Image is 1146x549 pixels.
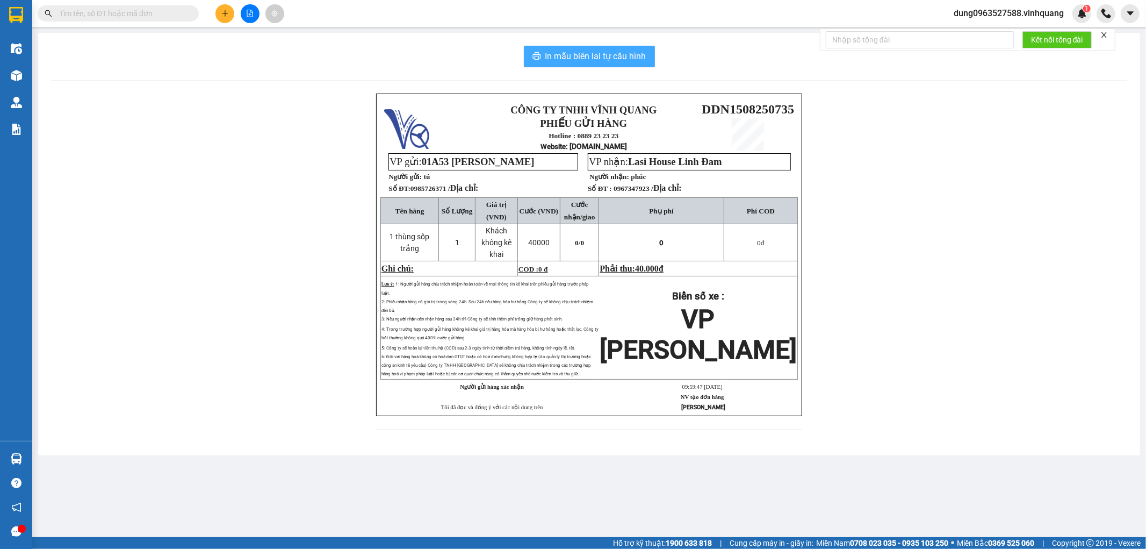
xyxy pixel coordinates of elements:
span: 1 thùng sốp trắng [390,232,430,253]
span: VP nhận: [589,156,722,167]
img: warehouse-icon [11,453,22,465]
strong: Số ĐT : [588,184,612,192]
span: 2: Phiếu nhận hàng có giá trị trong vòng 24h. Sau 24h nếu hàng hóa hư hỏng Công ty sẽ không chịu ... [381,300,593,313]
strong: PHIẾU GỬI HÀNG [16,46,70,69]
img: warehouse-icon [11,97,22,108]
span: Miền Nam [816,537,948,549]
span: plus [221,10,229,17]
button: aim [265,4,284,23]
span: Miền Bắc [957,537,1034,549]
strong: Người nhận: [589,173,629,181]
span: 1 [455,238,459,247]
span: Địa chỉ: [653,183,682,192]
strong: PHIẾU GỬI HÀNG [540,118,628,129]
span: Phí COD [747,207,775,215]
span: 0/ [575,239,584,247]
span: 1 [1085,5,1089,12]
span: Website [540,142,566,151]
span: message [11,526,21,537]
span: | [1042,537,1044,549]
strong: Hotline : 0889 23 23 23 [549,132,618,140]
span: 09:59:47 [DATE] [682,384,723,390]
input: Tìm tên, số ĐT hoặc mã đơn [59,8,186,19]
span: tú [424,173,430,181]
span: Cước (VNĐ) [520,207,559,215]
span: DDN1508250723 [77,62,170,76]
span: VP [PERSON_NAME] [600,304,797,365]
span: Tên hàng [395,207,424,215]
strong: Hotline : 0889 23 23 23 [12,71,73,88]
span: 0967347923 / [614,184,682,192]
strong: 0708 023 035 - 0935 103 250 [850,539,948,547]
img: warehouse-icon [11,43,22,54]
span: 40000 [528,238,550,247]
img: warehouse-icon [11,70,22,81]
span: 0 [581,239,585,247]
span: Số Lượng [442,207,473,215]
span: Phải thu: [600,264,663,273]
img: phone-icon [1101,9,1111,18]
span: dung0963527588.vinhquang [945,6,1072,20]
span: | [720,537,722,549]
span: 40.000 [635,264,659,273]
span: caret-down [1126,9,1135,18]
span: 0 [757,239,761,247]
strong: NV tạo đơn hàng [681,394,724,400]
span: 0 đ [538,265,547,273]
strong: 1900 633 818 [666,539,712,547]
strong: Người gửi: [388,173,422,181]
img: logo-vxr [9,7,23,23]
span: printer [532,52,541,62]
span: Địa chỉ: [450,183,479,192]
img: solution-icon [11,124,22,135]
span: In mẫu biên lai tự cấu hình [545,49,646,63]
button: Kết nối tổng đài [1022,31,1092,48]
span: copyright [1086,539,1094,547]
span: notification [11,502,21,512]
input: Nhập số tổng đài [826,31,1014,48]
span: close [1100,31,1108,39]
span: question-circle [11,478,21,488]
span: file-add [246,10,254,17]
span: 01A53 [PERSON_NAME] [422,156,535,167]
span: DDN1508250735 [702,102,794,116]
span: đ [757,239,764,247]
span: 5: Công ty sẽ hoàn lại tiền thu hộ (COD) sau 2-3 ngày tính từ thời điểm trả hàng, không tính ngày... [381,346,592,376]
span: 0985726371 / [410,184,479,192]
button: printerIn mẫu biên lai tự cấu hình [524,46,655,67]
img: icon-new-feature [1077,9,1087,18]
span: Kết nối tổng đài [1031,34,1083,46]
span: Tôi đã đọc và đồng ý với các nội dung trên [441,404,543,410]
span: Giá trị (VNĐ) [486,201,507,221]
span: Lasi House Linh Đam [628,156,722,167]
strong: 0369 525 060 [988,539,1034,547]
button: caret-down [1121,4,1140,23]
span: Cước nhận/giao [564,201,595,221]
strong: [PERSON_NAME] [681,404,725,411]
img: logo [384,104,429,149]
span: search [45,10,52,17]
span: đ [659,264,664,273]
span: ⚪️ [951,541,954,545]
span: 4: Trong trường hợp người gửi hàng không kê khai giá trị hàng hóa mà hàng hóa bị hư hỏng hoặc thấ... [381,327,599,340]
strong: Người gửi hàng xác nhận [460,384,524,390]
strong: CÔNG TY TNHH VĨNH QUANG [510,104,657,116]
span: Ghi chú: [381,264,414,273]
strong: : [DOMAIN_NAME] [540,142,627,151]
span: Cung cấp máy in - giấy in: [730,537,813,549]
span: Hỗ trợ kỹ thuật: [613,537,712,549]
span: 3: Nếu người nhận đến nhận hàng sau 24h thì Công ty sẽ tính thêm phí trông giữ hàng phát sinh. [381,317,563,322]
strong: Số ĐT: [388,184,478,192]
span: COD : [518,265,548,273]
span: Phụ phí [650,207,674,215]
strong: Biển số xe : [672,290,724,302]
sup: 1 [1083,5,1091,12]
span: aim [271,10,278,17]
span: 0 [659,239,664,247]
button: plus [215,4,234,23]
img: logo [5,32,9,77]
strong: CÔNG TY TNHH VĨNH QUANG [14,9,72,44]
button: file-add [241,4,260,23]
span: Khách không kê khai [481,226,511,259]
span: phúc [631,173,646,181]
